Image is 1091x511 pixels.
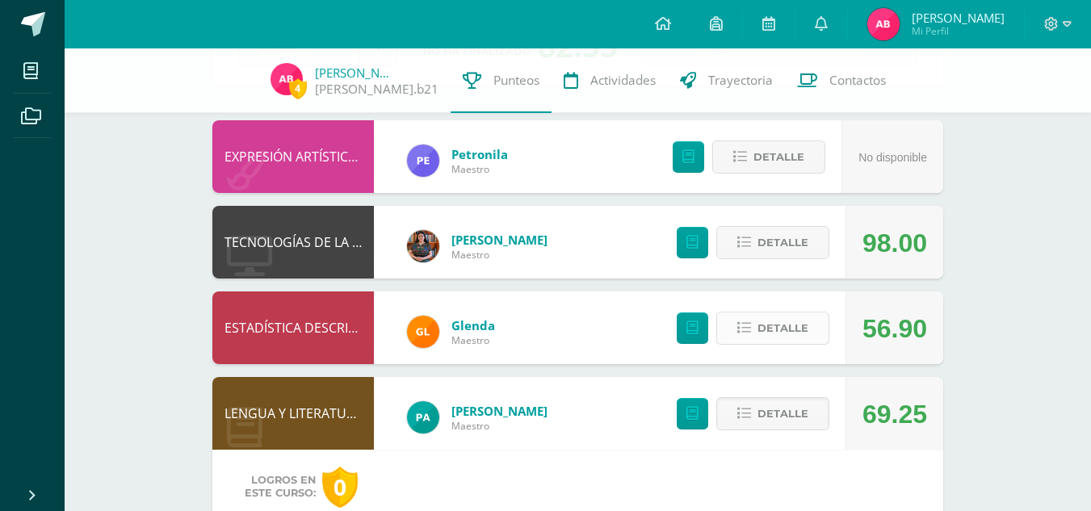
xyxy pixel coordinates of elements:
span: Maestro [451,248,548,262]
span: Trayectoria [708,72,773,89]
span: [PERSON_NAME] [912,10,1005,26]
div: 0 [322,467,358,508]
span: Actividades [590,72,656,89]
div: LENGUA Y LITERATURA 5 [212,377,374,450]
div: TECNOLOGÍAS DE LA INFORMACIÓN Y LA COMUNICACIÓN 5 [212,206,374,279]
span: Detalle [757,228,808,258]
img: 7115e4ef1502d82e30f2a52f7cb22b3f.png [407,316,439,348]
a: [PERSON_NAME] [451,403,548,419]
div: 56.90 [862,292,927,365]
span: Maestro [451,419,548,433]
span: Maestro [451,162,508,176]
a: Petronila [451,146,508,162]
span: Logros en este curso: [245,474,316,500]
div: ESTADÍSTICA DESCRIPTIVA [212,291,374,364]
span: Maestro [451,333,495,347]
span: 4 [289,78,307,98]
a: Glenda [451,317,495,333]
a: Actividades [552,48,668,113]
a: [PERSON_NAME].b21 [315,81,438,98]
div: 98.00 [862,207,927,279]
div: EXPRESIÓN ARTÍSTICA (MOVIMIENTO) [212,120,374,193]
img: 53dbe22d98c82c2b31f74347440a2e81.png [407,401,439,434]
button: Detalle [716,397,829,430]
button: Detalle [716,226,829,259]
button: Detalle [712,140,825,174]
span: No disponible [858,151,927,164]
img: defd27c35b3b81fa13f74b54613cb6f6.png [271,63,303,95]
img: 60a759e8b02ec95d430434cf0c0a55c7.png [407,230,439,262]
div: 69.25 [862,378,927,450]
span: Mi Perfil [912,24,1005,38]
span: Detalle [753,142,804,172]
a: Contactos [785,48,898,113]
a: [PERSON_NAME] [315,65,396,81]
span: Punteos [493,72,539,89]
span: Detalle [757,399,808,429]
img: 5c99eb5223c44f6a28178f7daff48da6.png [407,145,439,177]
a: Punteos [451,48,552,113]
span: Contactos [829,72,886,89]
a: [PERSON_NAME] [451,232,548,248]
span: Detalle [757,313,808,343]
button: Detalle [716,312,829,345]
img: defd27c35b3b81fa13f74b54613cb6f6.png [867,8,900,40]
a: Trayectoria [668,48,785,113]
